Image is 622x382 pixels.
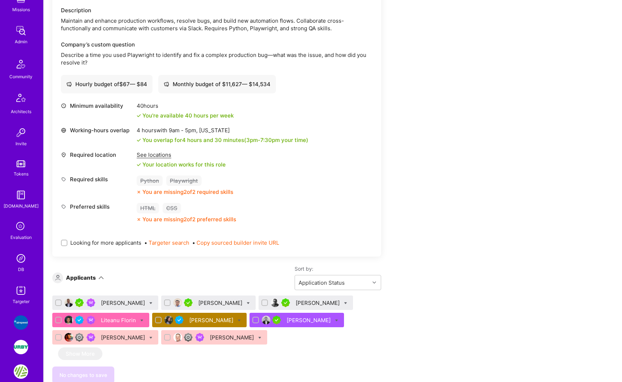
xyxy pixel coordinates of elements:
div: Required skills [61,176,133,183]
div: [PERSON_NAME] [101,299,146,307]
img: A.Teamer in Residence [281,298,290,307]
div: 40 hours [137,102,234,110]
div: You overlap for 4 hours and 30 minutes ( your time) [142,136,308,144]
img: A.Teamer in Residence [184,298,193,307]
div: [PERSON_NAME] [101,334,146,341]
button: Targeter search [149,239,189,246]
img: A.Teamer in Residence [75,298,84,307]
i: icon CloseOrange [137,217,141,222]
div: Liteanu Florin [101,316,137,324]
span: 3pm - 7:30pm [246,137,280,143]
img: User Avatar [173,298,182,307]
i: icon Applicant [55,275,61,280]
div: 4 hours with [US_STATE] [137,126,308,134]
img: admin teamwork [14,23,28,38]
img: Been on Mission [87,333,95,342]
div: Preferred skills [61,203,133,210]
div: You're available 40 hours per week [137,112,234,119]
img: Skill Targeter [14,283,28,298]
i: icon Check [137,163,141,167]
span: 9am - 5pm , [167,127,199,134]
div: Python [137,176,163,186]
div: Working-hours overlap [61,126,133,134]
a: Urby: Booking & Website redesign [12,340,30,354]
i: Bulk Status Update [238,319,241,322]
i: Bulk Status Update [140,319,144,322]
img: User Avatar [173,333,182,342]
i: icon World [61,128,66,133]
img: Admin Search [14,251,28,266]
div: [DOMAIN_NAME] [4,202,39,210]
img: Airspeed: A platform to help employees feel more connected and celebrated [14,315,28,330]
img: Been on Mission [195,333,204,342]
div: Admin [15,38,27,45]
div: Maintain and enhance production workflows, resolve bugs, and build new automation flows. Collabor... [61,17,372,32]
div: Required location [61,151,133,159]
img: Gene Food: Personalized nutrition powered by DNA [14,364,28,379]
div: Company’s custom question [61,41,372,48]
i: icon Clock [61,103,66,108]
div: You are missing 2 of 2 required skills [142,188,233,196]
i: Bulk Status Update [344,302,347,305]
span: • [144,239,189,246]
div: Tokens [14,170,28,178]
label: Sort by: [295,265,381,272]
img: User Avatar [65,316,73,324]
img: Architects [12,90,30,108]
div: Architects [11,108,31,115]
div: Minimum availability [61,102,133,110]
i: icon SelectionTeam [14,220,28,234]
i: icon Check [137,114,141,118]
a: Airspeed: A platform to help employees feel more connected and celebrated [12,315,30,330]
i: icon Check [137,138,141,142]
img: Limited Access [75,333,84,342]
img: Been on Mission [87,316,95,324]
i: icon Tag [61,204,66,209]
a: Gene Food: Personalized nutrition powered by DNA [12,364,30,379]
i: icon Cash [66,81,72,87]
i: Bulk Status Update [149,336,153,339]
i: icon Cash [164,81,169,87]
div: [PERSON_NAME] [296,299,341,307]
button: Show More [58,347,102,360]
span: • [192,239,279,246]
img: Community [12,55,30,73]
div: See locations [137,151,226,159]
div: Missions [12,6,30,13]
span: Looking for more applicants [70,239,141,246]
button: Copy sourced builder invite URL [197,239,279,246]
i: icon Location [61,152,66,157]
div: Applicants [66,274,96,281]
i: icon Chevron [372,281,376,284]
img: guide book [14,188,28,202]
i: icon CloseOrange [137,190,141,194]
div: Targeter [13,298,30,305]
img: Vetted A.Teamer [175,316,184,324]
i: icon ArrowDown [98,275,104,280]
img: User Avatar [65,298,73,307]
i: Bulk Status Update [335,319,338,322]
div: Application Status [299,279,345,286]
div: Community [9,73,32,80]
img: Urby: Booking & Website redesign [14,340,28,354]
div: Evaluation [10,234,32,241]
img: User Avatar [271,298,279,307]
img: User Avatar [164,316,173,324]
img: tokens [17,160,25,167]
div: DB [18,266,24,273]
div: Hourly budget of $ 67 — $ 84 [66,80,147,88]
div: Your location works for this role [137,161,226,168]
i: Bulk Status Update [258,336,261,339]
div: HTML [137,203,159,213]
div: Description [61,6,372,14]
i: icon Tag [61,177,66,182]
img: Limited Access [184,333,193,342]
div: CSS [163,203,181,213]
div: [PERSON_NAME] [198,299,244,307]
div: Monthly budget of $ 11,627 — $ 14,534 [164,80,270,88]
div: Playwright [166,176,202,186]
img: User Avatar [262,316,270,324]
img: A.Teamer in Residence [272,316,281,324]
img: Vetted A.Teamer [75,316,84,324]
p: Describe a time you used Playwright to identify and fix a complex production bug—what was the iss... [61,51,372,66]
